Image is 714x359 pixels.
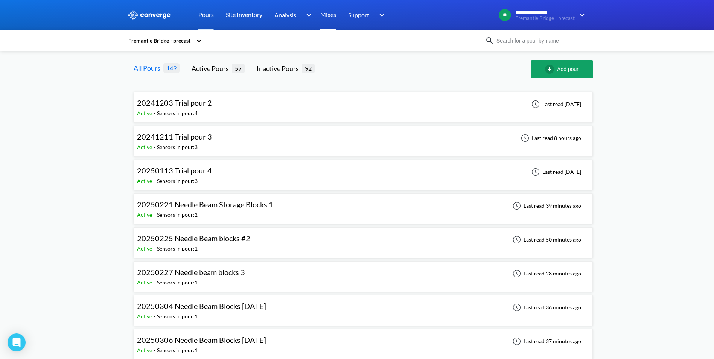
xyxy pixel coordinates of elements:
[157,177,198,185] div: Sensors in pour: 3
[154,110,157,116] span: -
[137,234,250,243] span: 20250225 Needle Beam blocks #2
[137,335,266,344] span: 20250306 Needle Beam Blocks [DATE]
[274,10,296,20] span: Analysis
[134,236,593,242] a: 20250225 Needle Beam blocks #2Active-Sensors in pour:1Last read 50 minutes ago
[163,63,180,73] span: 149
[137,268,245,277] span: 20250227 Needle beam blocks 3
[134,304,593,310] a: 20250304 Needle Beam Blocks [DATE]Active-Sensors in pour:1Last read 36 minutes ago
[508,235,583,244] div: Last read 50 minutes ago
[134,63,163,73] div: All Pours
[494,37,585,45] input: Search for a pour by name
[301,11,313,20] img: downArrow.svg
[302,64,315,73] span: 92
[508,269,583,278] div: Last read 28 minutes ago
[575,11,587,20] img: downArrow.svg
[531,60,593,78] button: Add pour
[257,63,302,74] div: Inactive Pours
[137,132,212,141] span: 20241211 Trial pour 3
[154,144,157,150] span: -
[128,10,171,20] img: logo_ewhite.svg
[515,15,575,21] span: Fremantle Bridge - precast
[232,64,245,73] span: 57
[134,270,593,276] a: 20250227 Needle beam blocks 3Active-Sensors in pour:1Last read 28 minutes ago
[154,211,157,218] span: -
[154,347,157,353] span: -
[157,109,198,117] div: Sensors in pour: 4
[157,143,198,151] div: Sensors in pour: 3
[154,245,157,252] span: -
[137,200,273,209] span: 20250221 Needle Beam Storage Blocks 1
[157,245,198,253] div: Sensors in pour: 1
[134,338,593,344] a: 20250306 Needle Beam Blocks [DATE]Active-Sensors in pour:1Last read 37 minutes ago
[134,100,593,107] a: 20241203 Trial pour 2Active-Sensors in pour:4Last read [DATE]
[8,333,26,351] div: Open Intercom Messenger
[137,211,154,218] span: Active
[348,10,369,20] span: Support
[137,98,212,107] span: 20241203 Trial pour 2
[545,65,557,74] img: add-circle-outline.svg
[157,346,198,354] div: Sensors in pour: 1
[154,178,157,184] span: -
[157,312,198,321] div: Sensors in pour: 1
[137,245,154,252] span: Active
[508,303,583,312] div: Last read 36 minutes ago
[137,301,266,310] span: 20250304 Needle Beam Blocks [DATE]
[508,337,583,346] div: Last read 37 minutes ago
[134,134,593,141] a: 20241211 Trial pour 3Active-Sensors in pour:3Last read 8 hours ago
[527,100,583,109] div: Last read [DATE]
[375,11,387,20] img: downArrow.svg
[134,202,593,208] a: 20250221 Needle Beam Storage Blocks 1Active-Sensors in pour:2Last read 39 minutes ago
[128,37,192,45] div: Fremantle Bridge - precast
[137,110,154,116] span: Active
[192,63,232,74] div: Active Pours
[137,166,212,175] span: 20250113 Trial pour 4
[137,313,154,319] span: Active
[508,201,583,210] div: Last read 39 minutes ago
[137,279,154,286] span: Active
[137,144,154,150] span: Active
[485,36,494,45] img: icon-search.svg
[154,313,157,319] span: -
[517,134,583,143] div: Last read 8 hours ago
[154,279,157,286] span: -
[527,167,583,176] div: Last read [DATE]
[157,211,198,219] div: Sensors in pour: 2
[157,278,198,287] div: Sensors in pour: 1
[134,168,593,175] a: 20250113 Trial pour 4Active-Sensors in pour:3Last read [DATE]
[137,178,154,184] span: Active
[137,347,154,353] span: Active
